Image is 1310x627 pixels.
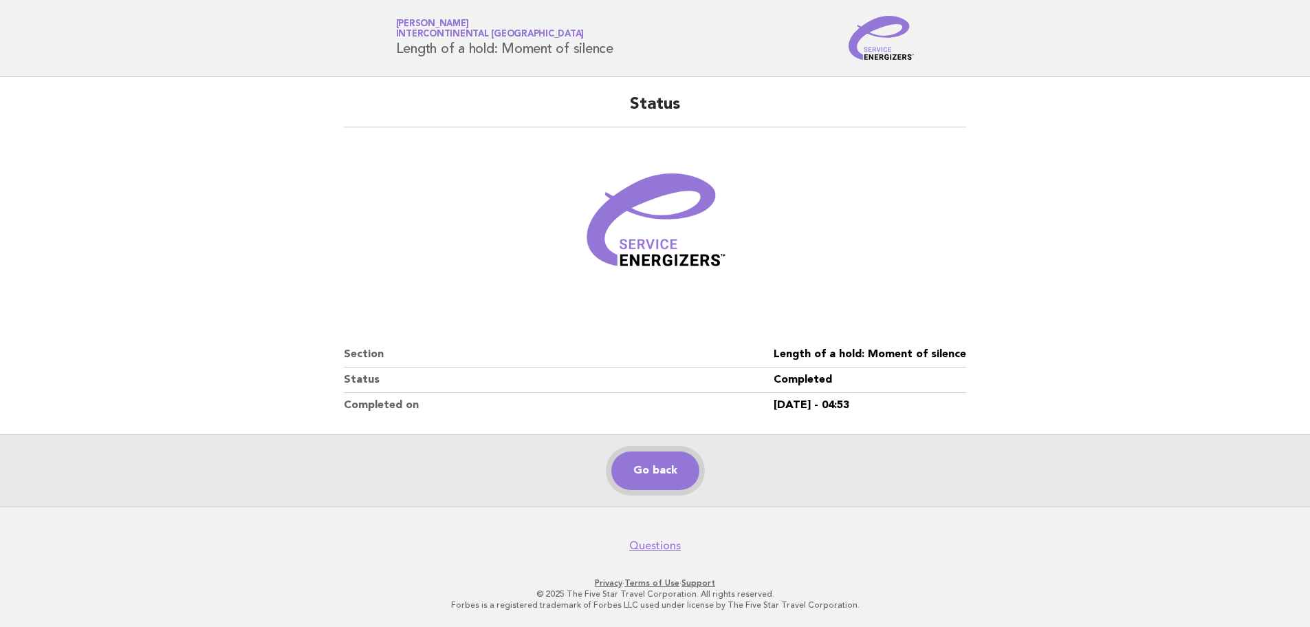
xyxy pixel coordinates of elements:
dd: [DATE] - 04:53 [774,393,966,418]
a: Support [681,578,715,588]
img: Service Energizers [849,16,915,60]
a: Questions [629,539,681,553]
dd: Length of a hold: Moment of silence [774,342,966,368]
p: · · [234,577,1076,588]
p: Forbes is a registered trademark of Forbes LLC used under license by The Five Star Travel Corpora... [234,599,1076,610]
a: Terms of Use [624,578,679,588]
a: Privacy [595,578,622,588]
span: InterContinental [GEOGRAPHIC_DATA] [396,30,585,39]
dd: Completed [774,368,966,393]
p: © 2025 The Five Star Travel Corporation. All rights reserved. [234,588,1076,599]
dt: Section [344,342,774,368]
a: Go back [611,451,699,490]
dt: Completed on [344,393,774,418]
a: [PERSON_NAME]InterContinental [GEOGRAPHIC_DATA] [396,19,585,39]
dt: Status [344,368,774,393]
h2: Status [344,94,966,127]
img: Verified [573,144,738,309]
h1: Length of a hold: Moment of silence [396,20,613,56]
